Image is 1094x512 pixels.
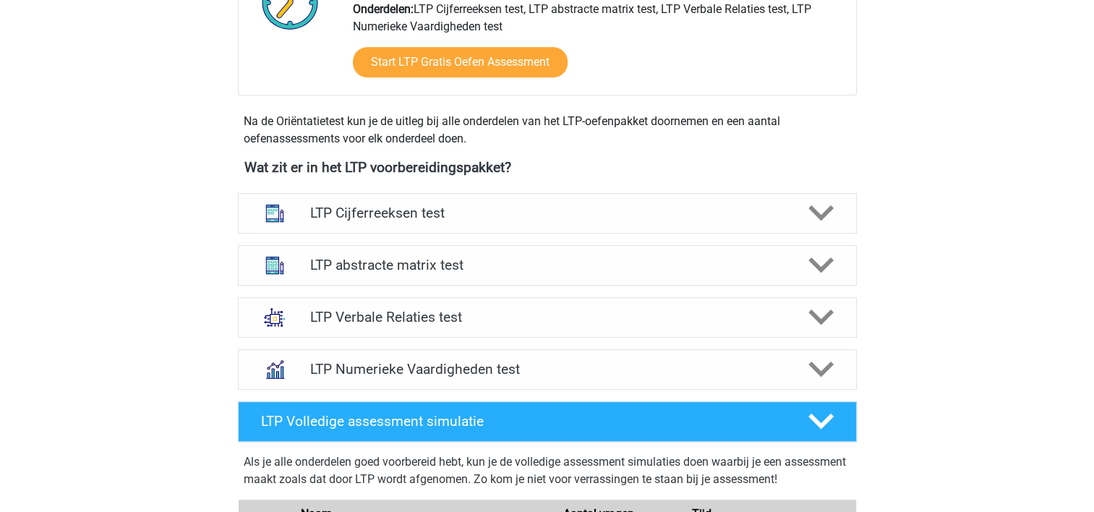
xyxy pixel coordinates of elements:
img: analogieen [256,299,294,336]
h4: LTP Volledige assessment simulatie [261,413,785,430]
a: cijferreeksen LTP Cijferreeksen test [232,193,863,234]
img: numeriek redeneren [256,351,294,388]
h4: LTP abstracte matrix test [310,257,784,273]
a: Start LTP Gratis Oefen Assessment [353,47,568,77]
b: Onderdelen: [353,2,414,16]
a: analogieen LTP Verbale Relaties test [232,297,863,338]
div: Na de Oriëntatietest kun je de uitleg bij alle onderdelen van het LTP-oefenpakket doornemen en ee... [238,113,857,148]
img: abstracte matrices [256,247,294,284]
h4: LTP Numerieke Vaardigheden test [310,361,784,377]
img: cijferreeksen [256,195,294,232]
h4: LTP Verbale Relaties test [310,309,784,325]
div: Als je alle onderdelen goed voorbereid hebt, kun je de volledige assessment simulaties doen waarb... [244,453,851,494]
h4: Wat zit er in het LTP voorbereidingspakket? [244,159,850,176]
a: abstracte matrices LTP abstracte matrix test [232,245,863,286]
h4: LTP Cijferreeksen test [310,205,784,221]
a: LTP Volledige assessment simulatie [232,401,863,442]
a: numeriek redeneren LTP Numerieke Vaardigheden test [232,349,863,390]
